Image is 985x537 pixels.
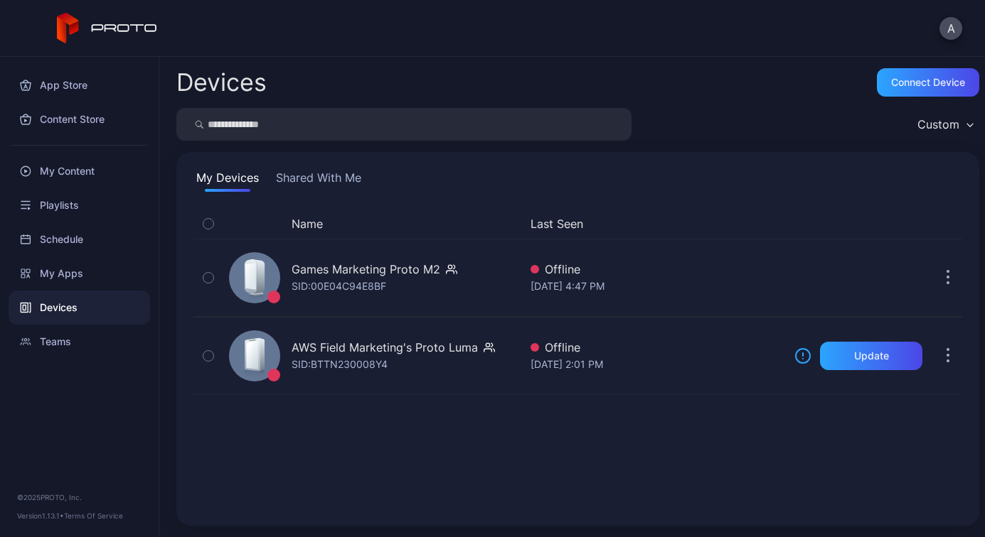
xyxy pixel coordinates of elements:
[9,154,150,188] a: My Content
[17,492,142,503] div: © 2025 PROTO, Inc.
[9,102,150,136] a: Content Store
[917,117,959,131] div: Custom
[292,215,323,232] button: Name
[9,256,150,291] a: My Apps
[910,108,979,141] button: Custom
[292,278,386,295] div: SID: 00E04C94E8BF
[531,339,783,356] div: Offline
[64,511,123,520] a: Terms Of Service
[531,261,783,278] div: Offline
[9,68,150,102] a: App Store
[193,169,262,192] button: My Devices
[854,350,889,362] div: Update
[292,339,478,356] div: AWS Field Marketing's Proto Luma
[531,278,783,295] div: [DATE] 4:47 PM
[891,77,965,88] div: Connect device
[531,356,783,373] div: [DATE] 2:01 PM
[934,215,962,232] div: Options
[789,215,917,232] div: Update Device
[531,215,777,232] button: Last Seen
[9,222,150,256] a: Schedule
[939,17,962,40] button: A
[292,261,440,278] div: Games Marketing Proto M2
[9,325,150,359] a: Teams
[820,342,922,370] button: Update
[176,70,267,95] h2: Devices
[17,511,64,520] span: Version 1.13.1 •
[273,169,364,192] button: Shared With Me
[877,68,979,97] button: Connect device
[9,291,150,325] a: Devices
[9,188,150,222] a: Playlists
[292,356,388,373] div: SID: BTTN230008Y4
